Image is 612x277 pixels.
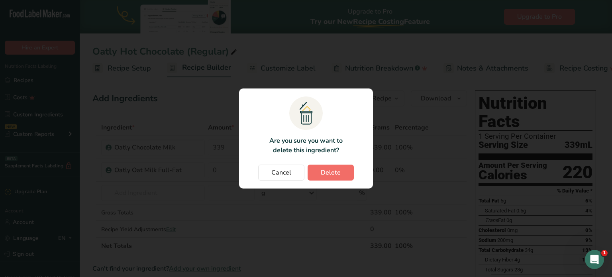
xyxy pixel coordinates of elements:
p: Are you sure you want to delete this ingredient? [265,136,347,155]
button: Delete [308,165,354,181]
span: Delete [321,168,341,177]
iframe: Intercom live chat [585,250,604,269]
span: 1 [601,250,608,256]
span: Cancel [271,168,291,177]
button: Cancel [258,165,304,181]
